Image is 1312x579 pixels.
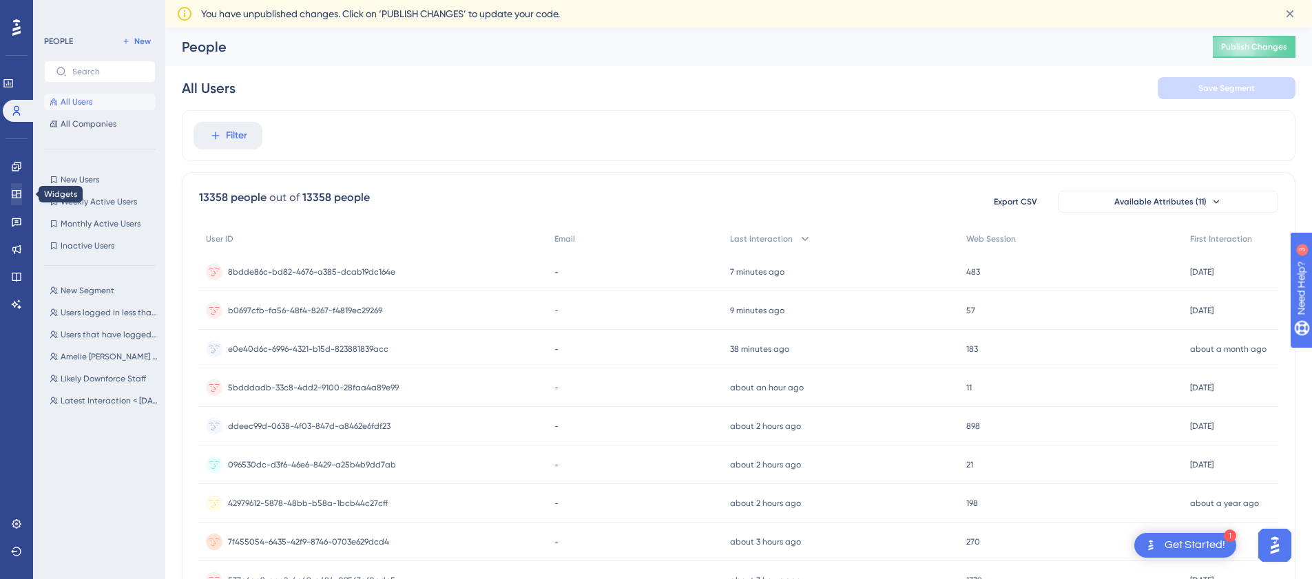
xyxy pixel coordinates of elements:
[554,382,559,393] span: -
[730,383,804,392] time: about an hour ago
[966,498,978,509] span: 198
[1190,344,1267,354] time: about a month ago
[994,196,1037,207] span: Export CSV
[966,233,1016,244] span: Web Session
[44,282,164,299] button: New Segment
[61,118,116,129] span: All Companies
[228,459,396,470] span: 096530dc-d3f6-46e6-8429-a25b4b9dd7ab
[44,238,156,254] button: Inactive Users
[61,307,158,318] span: Users logged in less than 3 times in total
[44,215,156,232] button: Monthly Active Users
[44,370,164,387] button: Likely Downforce Staff
[228,266,395,277] span: 8bdde86c-bd82-4676-a385-dcab19dc164e
[730,498,801,508] time: about 2 hours ago
[32,3,86,20] span: Need Help?
[201,6,560,22] span: You have unpublished changes. Click on ‘PUBLISH CHANGES’ to update your code.
[554,305,559,316] span: -
[61,285,114,296] span: New Segment
[61,96,92,107] span: All Users
[730,460,801,470] time: about 2 hours ago
[730,537,801,547] time: about 3 hours ago
[44,94,156,110] button: All Users
[554,459,559,470] span: -
[302,189,370,206] div: 13358 people
[228,344,388,355] span: e0e40d6c-6996-4321-b15d-823881839acc
[1190,233,1252,244] span: First Interaction
[1190,498,1259,508] time: about a year ago
[117,33,156,50] button: New
[966,305,975,316] span: 57
[554,344,559,355] span: -
[1190,460,1214,470] time: [DATE]
[269,189,300,206] div: out of
[44,116,156,132] button: All Companies
[1134,533,1236,558] div: Open Get Started! checklist, remaining modules: 1
[61,174,99,185] span: New Users
[199,189,267,206] div: 13358 people
[554,498,559,509] span: -
[61,373,146,384] span: Likely Downforce Staff
[61,395,158,406] span: Latest Interaction < [DATE]
[554,536,559,547] span: -
[966,266,980,277] span: 483
[1058,191,1278,213] button: Available Attributes (11)
[228,498,388,509] span: 42979612-5878-48bb-b58a-1bcb44c27cff
[44,193,156,210] button: Weekly Active Users
[1224,529,1236,542] div: 1
[228,382,399,393] span: 5bdddadb-33c8-4dd2-9100-28faa4a89e99
[61,218,140,229] span: Monthly Active Users
[228,305,382,316] span: b0697cfb-fa56-48f4-8267-f4819ec29269
[226,127,247,144] span: Filter
[182,78,236,98] div: All Users
[61,351,158,362] span: Amelie [PERSON_NAME] [PERSON_NAME]
[966,536,980,547] span: 270
[182,37,1178,56] div: People
[228,421,391,432] span: ddeec99d-0638-4f03-847d-a8462e6fdf23
[44,326,164,343] button: Users that have logged in < 3 in total
[96,7,100,18] div: 3
[730,267,784,277] time: 7 minutes ago
[228,536,389,547] span: 7f455054-6435-42f9-8746-0703e629dcd4
[1190,421,1214,431] time: [DATE]
[730,233,793,244] span: Last Interaction
[730,306,784,315] time: 9 minutes ago
[44,392,164,409] button: Latest Interaction < [DATE]
[1190,383,1214,392] time: [DATE]
[61,329,158,340] span: Users that have logged in < 3 in total
[1254,525,1295,566] iframe: UserGuiding AI Assistant Launcher
[1221,41,1287,52] span: Publish Changes
[44,304,164,321] button: Users logged in less than 3 times in total
[61,240,114,251] span: Inactive Users
[966,344,978,355] span: 183
[44,348,164,365] button: Amelie [PERSON_NAME] [PERSON_NAME]
[44,171,156,188] button: New Users
[554,421,559,432] span: -
[1213,36,1295,58] button: Publish Changes
[72,67,144,76] input: Search
[1114,196,1207,207] span: Available Attributes (11)
[1190,306,1214,315] time: [DATE]
[730,421,801,431] time: about 2 hours ago
[1158,77,1295,99] button: Save Segment
[134,36,151,47] span: New
[1165,538,1225,553] div: Get Started!
[554,233,575,244] span: Email
[966,421,980,432] span: 898
[1143,537,1159,554] img: launcher-image-alternative-text
[194,122,262,149] button: Filter
[730,344,789,354] time: 38 minutes ago
[966,459,973,470] span: 21
[1190,267,1214,277] time: [DATE]
[61,196,137,207] span: Weekly Active Users
[966,382,972,393] span: 11
[44,36,73,47] div: PEOPLE
[206,233,233,244] span: User ID
[554,266,559,277] span: -
[1198,83,1255,94] span: Save Segment
[981,191,1050,213] button: Export CSV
